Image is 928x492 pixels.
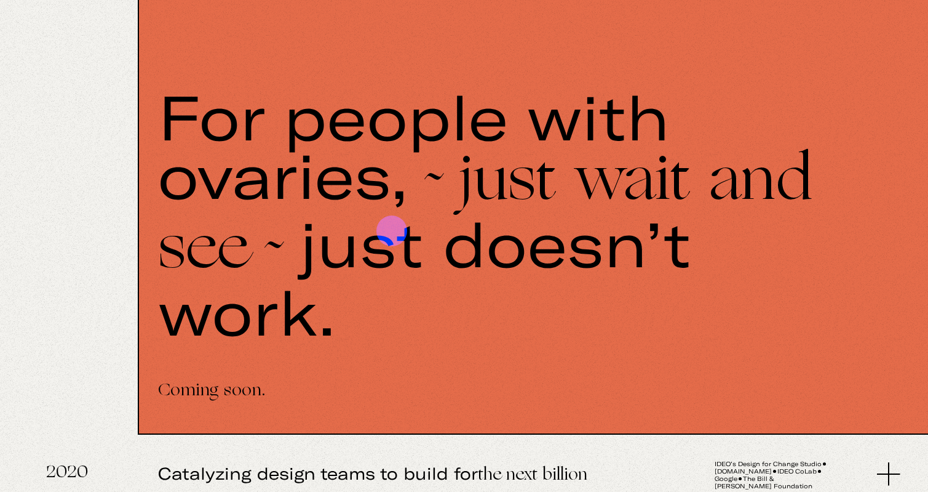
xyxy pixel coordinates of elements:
img: dot.svg [823,462,826,466]
span: the next billion [478,467,587,485]
span: Coming soon. [158,388,836,395]
span: IDEO’s Design for Change Studio [DOMAIN_NAME] IDEO CoLab Google The Bill & [PERSON_NAME] Foundation [715,460,830,490]
span: ~just wait and see~ [158,153,812,283]
img: dot.svg [773,470,776,473]
div: For people with ovaries, just doesn’t work. [158,86,882,340]
img: dot.svg [739,477,742,480]
img: plus.svg [877,462,900,486]
img: dot.svg [818,470,821,473]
